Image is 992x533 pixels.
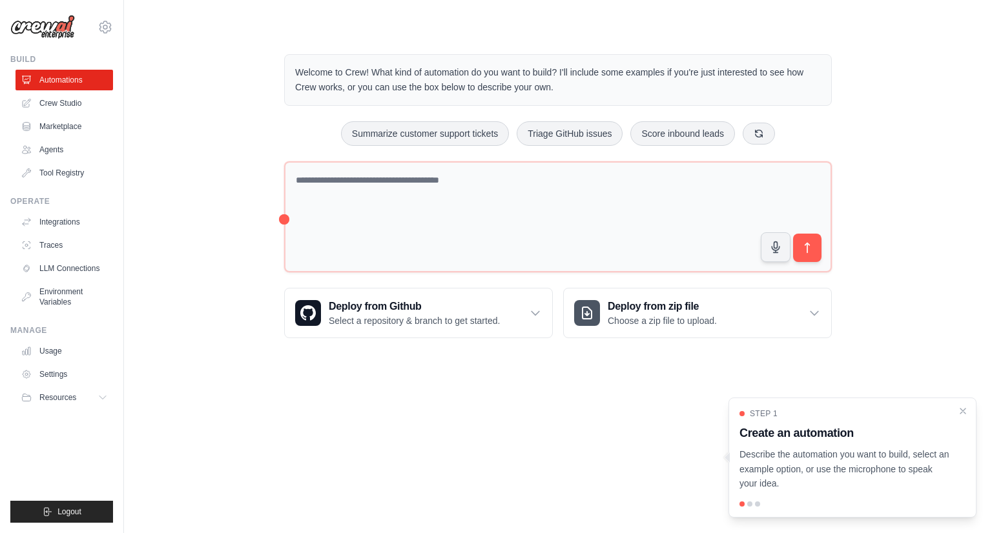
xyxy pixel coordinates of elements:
[10,15,75,39] img: Logo
[57,507,81,517] span: Logout
[10,501,113,523] button: Logout
[608,299,717,314] h3: Deploy from zip file
[517,121,623,146] button: Triage GitHub issues
[608,314,717,327] p: Choose a zip file to upload.
[739,447,950,491] p: Describe the automation you want to build, select an example option, or use the microphone to spe...
[958,406,968,416] button: Close walkthrough
[10,196,113,206] div: Operate
[927,471,992,533] iframe: Chat Widget
[10,325,113,336] div: Manage
[341,121,509,146] button: Summarize customer support tickets
[15,235,113,256] a: Traces
[295,65,821,95] p: Welcome to Crew! What kind of automation do you want to build? I'll include some examples if you'...
[15,364,113,385] a: Settings
[739,424,950,442] h3: Create an automation
[10,54,113,65] div: Build
[15,163,113,183] a: Tool Registry
[15,258,113,279] a: LLM Connections
[39,392,76,403] span: Resources
[15,116,113,137] a: Marketplace
[15,281,113,312] a: Environment Variables
[15,341,113,361] a: Usage
[630,121,735,146] button: Score inbound leads
[15,387,113,408] button: Resources
[15,212,113,232] a: Integrations
[329,314,500,327] p: Select a repository & branch to get started.
[15,70,113,90] a: Automations
[15,139,113,160] a: Agents
[15,93,113,114] a: Crew Studio
[329,299,500,314] h3: Deploy from Github
[750,408,778,419] span: Step 1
